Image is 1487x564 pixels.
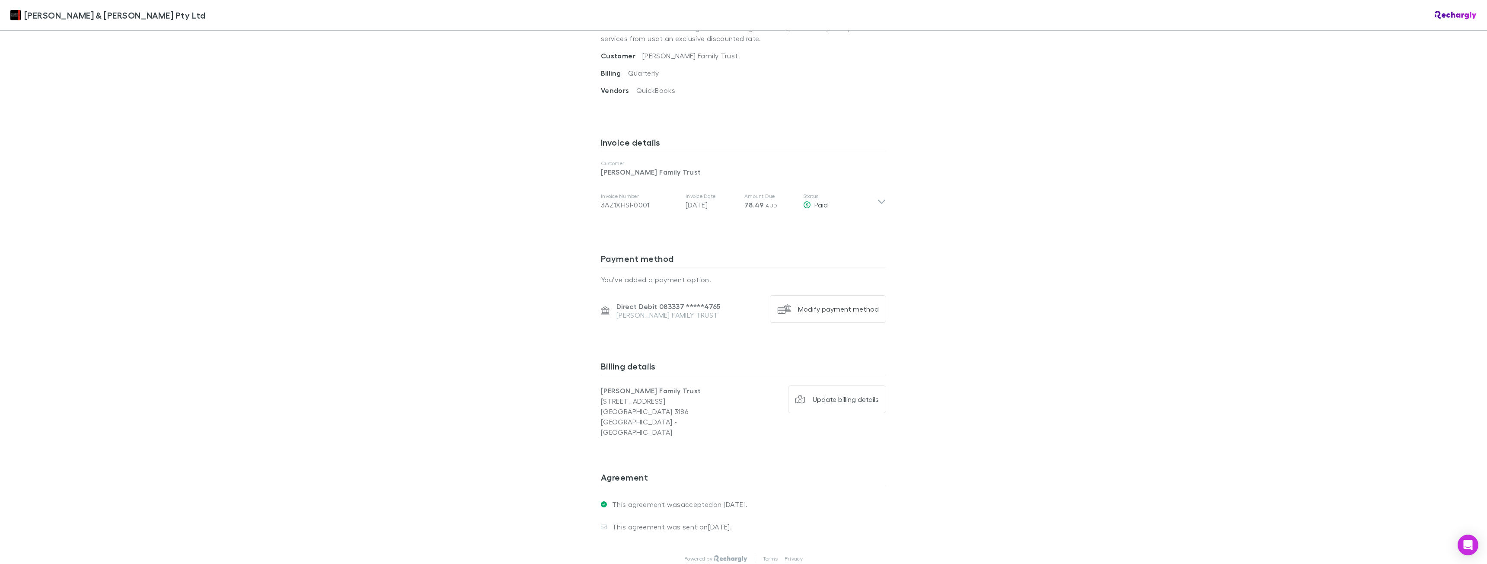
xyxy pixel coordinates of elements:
[788,386,887,413] button: Update billing details
[594,184,893,219] div: Invoice Number3AZ1XHSI-0001Invoice Date[DATE]Amount Due78.49 AUDStatusPaid
[636,86,676,94] span: QuickBooks
[798,305,879,313] div: Modify payment method
[744,201,764,209] span: 78.49
[601,51,642,60] span: Customer
[686,200,737,210] p: [DATE]
[601,193,679,200] p: Invoice Number
[814,201,828,209] span: Paid
[601,472,886,486] h3: Agreement
[686,193,737,200] p: Invoice Date
[766,202,777,209] span: AUD
[763,555,778,562] a: Terms
[10,10,21,20] img: Douglas & Harrison Pty Ltd's Logo
[601,167,886,177] p: [PERSON_NAME] Family Trust
[601,16,886,51] p: Get access to a curated range of accounting software, productivity tools, and services from us at...
[601,417,743,437] p: [GEOGRAPHIC_DATA] - [GEOGRAPHIC_DATA]
[628,69,659,77] span: Quarterly
[601,253,886,267] h3: Payment method
[684,555,714,562] p: Powered by
[601,361,886,375] h3: Billing details
[24,9,205,22] span: [PERSON_NAME] & [PERSON_NAME] Pty Ltd
[754,555,756,562] p: |
[601,69,628,77] span: Billing
[607,500,747,509] p: This agreement was accepted on [DATE] .
[601,137,886,151] h3: Invoice details
[1458,535,1478,555] div: Open Intercom Messenger
[601,406,743,417] p: [GEOGRAPHIC_DATA] 3186
[744,193,796,200] p: Amount Due
[714,555,747,562] img: Rechargly Logo
[601,200,679,210] div: 3AZ1XHSI-0001
[601,274,886,285] p: You’ve added a payment option.
[601,386,743,396] p: [PERSON_NAME] Family Trust
[601,160,886,167] p: Customer
[607,523,732,531] p: This agreement was sent on [DATE] .
[770,295,886,323] button: Modify payment method
[616,302,721,311] p: Direct Debit 083337 ***** 4765
[1435,11,1477,19] img: Rechargly Logo
[803,193,877,200] p: Status
[601,396,743,406] p: [STREET_ADDRESS]
[616,311,721,319] p: [PERSON_NAME] FAMILY TRUST
[601,86,636,95] span: Vendors
[785,555,803,562] a: Privacy
[777,302,791,316] img: Modify payment method's Logo
[813,395,879,404] div: Update billing details
[642,51,738,60] span: [PERSON_NAME] Family Trust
